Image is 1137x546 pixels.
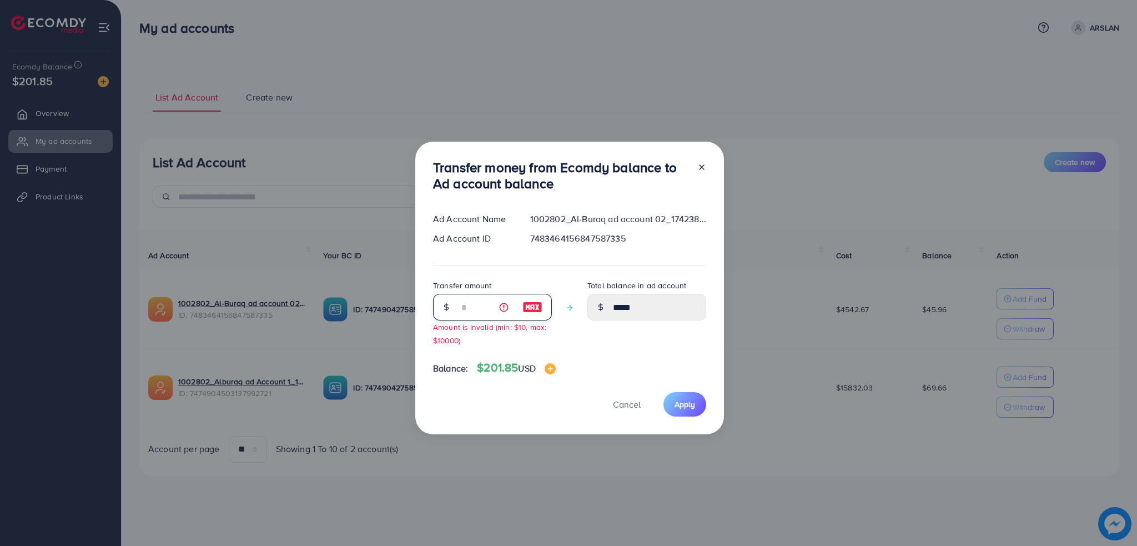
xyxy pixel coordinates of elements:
[433,280,491,291] label: Transfer amount
[599,392,655,416] button: Cancel
[433,362,468,375] span: Balance:
[424,232,521,245] div: Ad Account ID
[663,392,706,416] button: Apply
[433,159,688,192] h3: Transfer money from Ecomdy balance to Ad account balance
[518,362,535,374] span: USD
[433,322,546,345] small: Amount is invalid (min: $10, max: $10000)
[675,399,695,410] span: Apply
[522,300,542,314] img: image
[477,361,556,375] h4: $201.85
[613,398,641,410] span: Cancel
[587,280,686,291] label: Total balance in ad account
[545,363,556,374] img: image
[521,213,715,226] div: 1002802_Al-Buraq ad account 02_1742380041767
[521,232,715,245] div: 7483464156847587335
[424,213,521,226] div: Ad Account Name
